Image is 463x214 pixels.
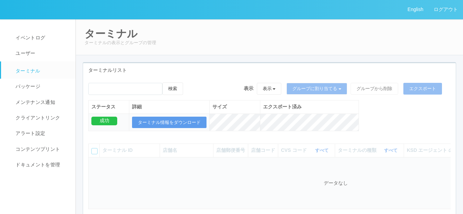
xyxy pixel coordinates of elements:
[84,39,454,46] p: ターミナルの表示とグループの管理
[14,68,40,74] span: ターミナル
[83,63,456,77] div: ターミナルリスト
[14,35,45,40] span: イベントログ
[14,146,60,152] span: コンテンツプリント
[1,110,82,126] a: クライアントリンク
[14,84,40,89] span: パッケージ
[163,147,177,153] span: 店舗名
[91,103,126,110] div: ステータス
[286,83,347,95] button: グループに割り当てる
[1,157,82,173] a: ドキュメントを管理
[1,79,82,94] a: パッケージ
[132,103,207,110] div: 詳細
[244,85,253,92] span: 表示
[14,162,60,167] span: ドキュメントを管理
[403,83,442,95] button: エクスポート
[162,82,183,95] button: 検索
[216,147,245,153] span: 店舗郵便番号
[14,50,35,56] span: ユーザー
[14,130,45,136] span: アラート設定
[1,142,82,157] a: コンテンツプリント
[1,30,82,46] a: イベントログ
[257,83,282,95] button: 表示
[14,115,60,120] span: クライアントリンク
[212,103,257,110] div: サイズ
[313,147,332,154] button: すべて
[102,147,157,154] div: ターミナル ID
[91,117,117,125] div: 成功
[263,103,356,110] div: エクスポート済み
[1,126,82,141] a: アラート設定
[1,61,82,79] a: ターミナル
[84,28,454,39] h2: ターミナル
[14,99,55,105] span: メンテナンス通知
[382,147,401,154] button: すべて
[351,83,398,95] button: グループから削除
[315,148,330,153] a: すべて
[251,147,275,153] span: 店舗コード
[132,117,207,128] button: ターミナル情報をダウンロード
[338,147,378,154] span: ターミナルの種類
[1,95,82,110] a: メンテナンス通知
[281,147,309,154] span: CVS コード
[384,148,399,153] a: すべて
[1,46,82,61] a: ユーザー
